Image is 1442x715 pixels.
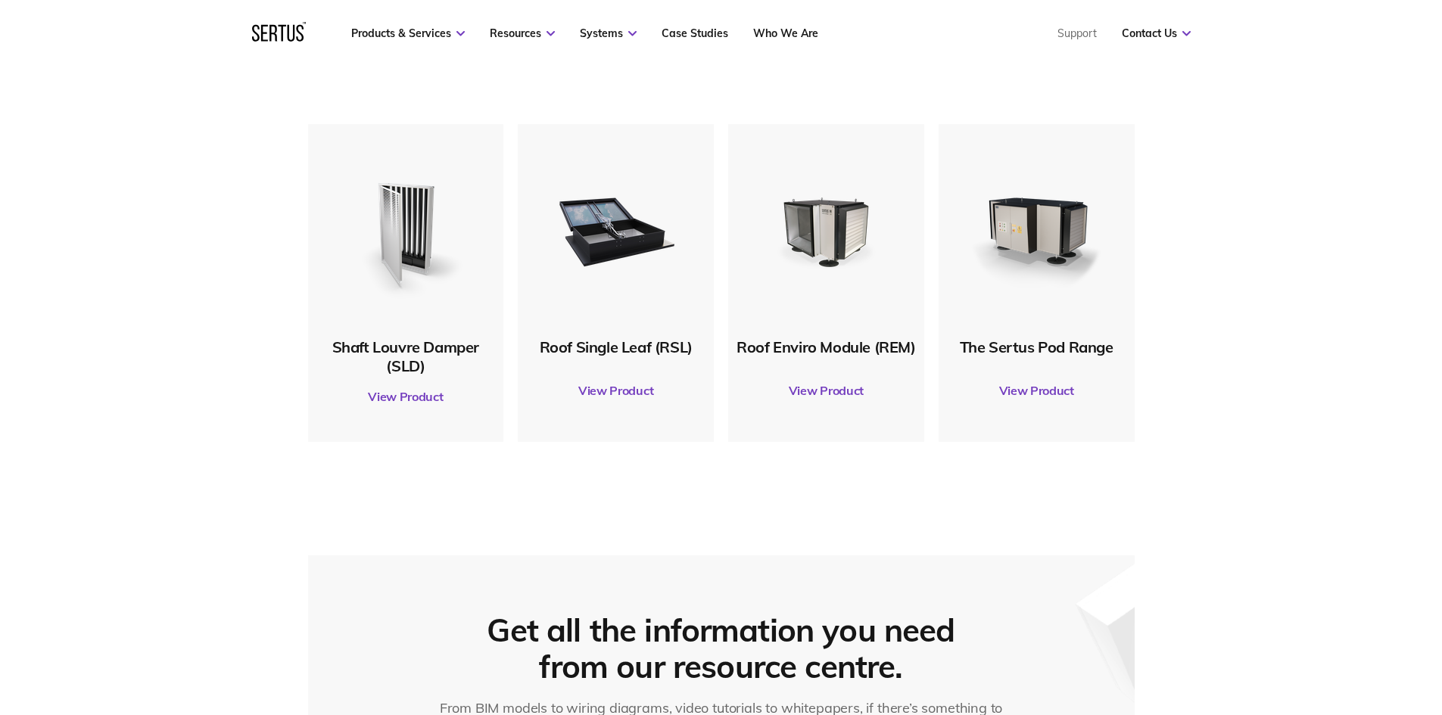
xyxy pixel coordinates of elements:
[946,337,1127,356] div: The Sertus Pod Range
[1057,26,1097,40] a: Support
[525,337,706,356] div: Roof Single Leaf (RSL)
[525,369,706,412] a: View Product
[1169,539,1442,715] iframe: Chat Widget
[490,26,555,40] a: Resources
[753,26,818,40] a: Who We Are
[316,337,497,375] div: Shaft Louvre Damper (SLD)
[736,337,917,356] div: Roof Enviro Module (REM)
[736,369,917,412] a: View Product
[1122,26,1191,40] a: Contact Us
[946,369,1127,412] a: View Product
[580,26,637,40] a: Systems
[476,612,967,685] div: Get all the information you need from our resource centre.
[316,375,497,418] a: View Product
[662,26,728,40] a: Case Studies
[351,26,465,40] a: Products & Services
